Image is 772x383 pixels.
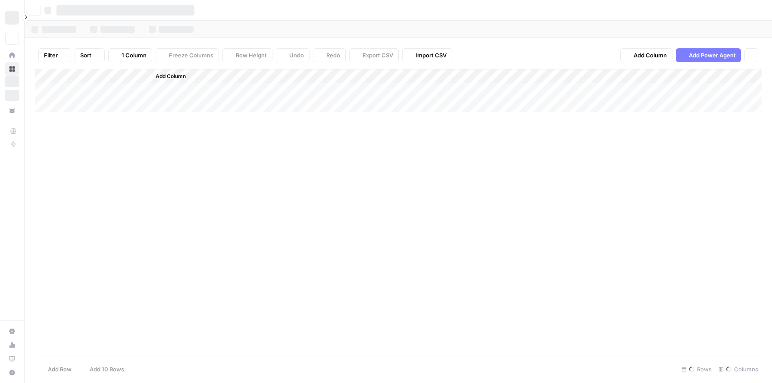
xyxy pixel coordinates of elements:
button: Filter [38,48,71,62]
button: Freeze Columns [156,48,219,62]
button: Add Column [620,48,672,62]
span: Filter [44,51,58,60]
button: Redo [313,48,346,62]
button: Undo [276,48,309,62]
a: Usage [5,338,19,352]
span: Add Row [48,365,72,374]
span: Import CSV [416,51,447,60]
span: Add Power Agent [689,51,736,60]
button: Add Power Agent [676,48,741,62]
button: Row Height [222,48,272,62]
button: Sort [75,48,105,62]
span: Add Column [634,51,667,60]
button: Export CSV [349,48,399,62]
span: Freeze Columns [169,51,213,60]
a: Your Data [5,104,19,117]
span: 1 Column [122,51,147,60]
span: Redo [326,51,340,60]
button: Import CSV [402,48,452,62]
span: Add Column [156,72,186,80]
div: Rows [678,362,715,376]
a: Learning Hub [5,352,19,366]
span: Export CSV [363,51,393,60]
button: 1 Column [108,48,152,62]
button: Add Row [35,362,77,376]
button: Help + Support [5,366,19,380]
span: Undo [289,51,304,60]
a: Home [5,48,19,62]
span: Sort [80,51,91,60]
button: Add 10 Rows [77,362,129,376]
span: Add 10 Rows [90,365,124,374]
div: Columns [715,362,762,376]
span: Row Height [236,51,267,60]
button: Add Column [144,71,189,82]
a: Browse [5,62,19,76]
a: Settings [5,324,19,338]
